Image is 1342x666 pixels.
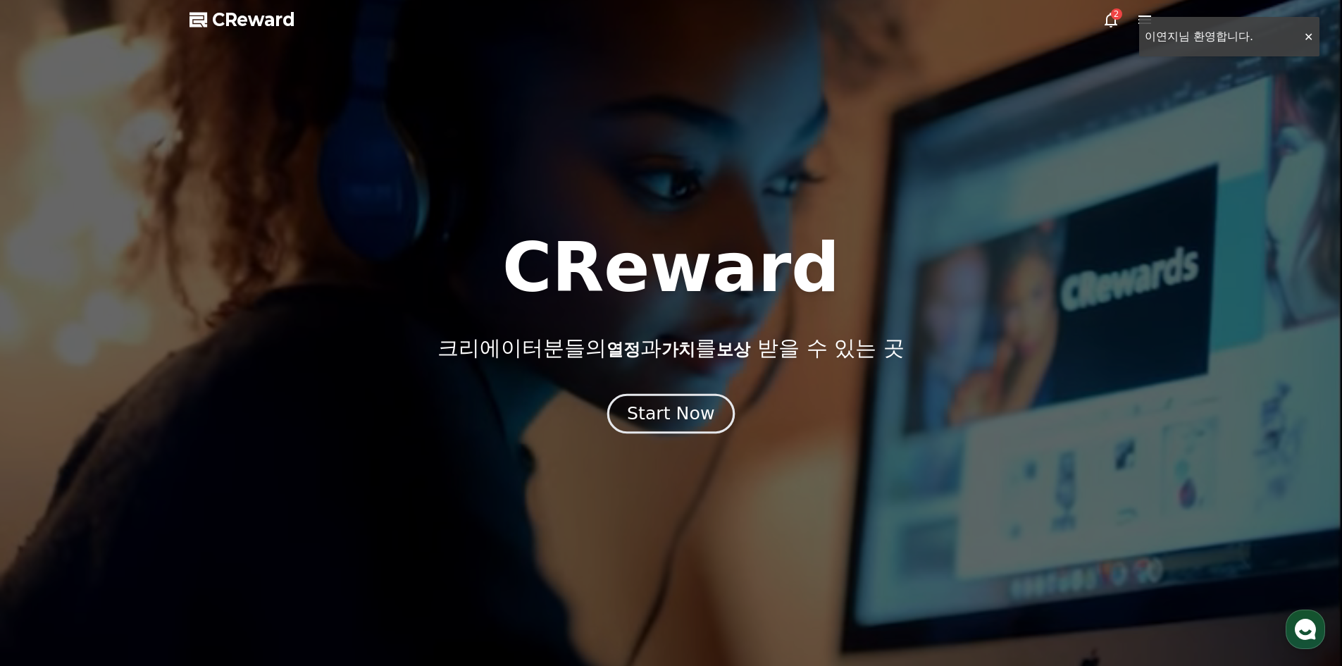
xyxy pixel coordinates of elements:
span: 가치 [661,340,695,359]
a: 대화 [93,447,182,482]
a: 2 [1102,11,1119,28]
div: Start Now [627,402,714,426]
p: 크리에이터분들의 과 를 받을 수 있는 곳 [437,335,904,361]
span: 홈 [44,468,53,479]
a: 홈 [4,447,93,482]
span: 열정 [607,340,640,359]
span: 보상 [716,340,750,359]
button: Start Now [607,393,735,433]
span: CReward [212,8,295,31]
a: 설정 [182,447,271,482]
span: 설정 [218,468,235,479]
a: CReward [190,8,295,31]
div: 2 [1111,8,1122,20]
span: 대화 [129,469,146,480]
h1: CReward [502,234,840,302]
a: Start Now [610,409,732,422]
